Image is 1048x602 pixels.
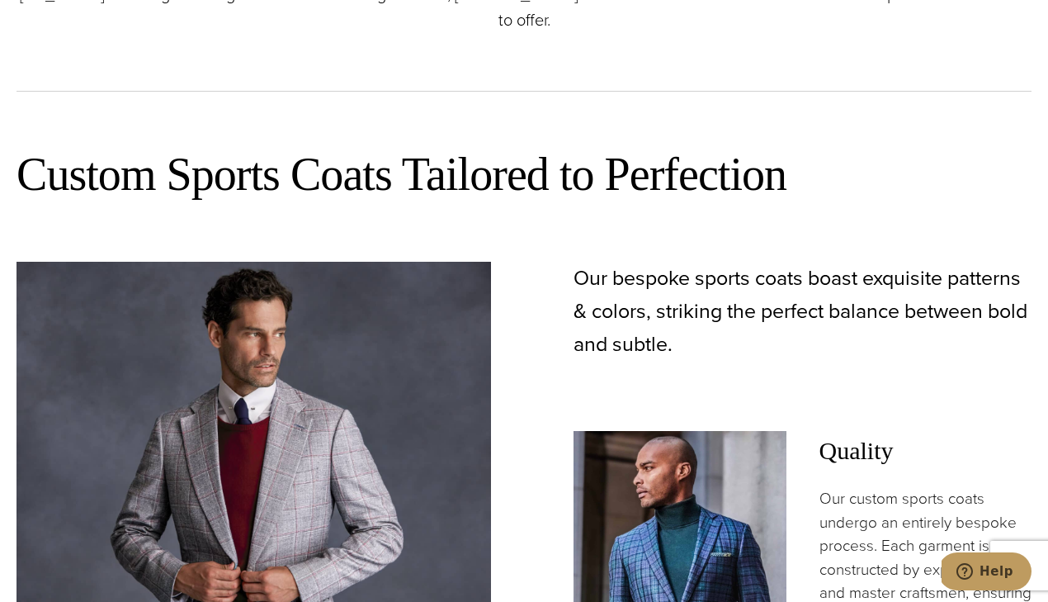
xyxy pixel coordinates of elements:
[17,145,1031,204] h2: Custom Sports Coats Tailored to Perfection
[942,552,1031,594] iframe: Opens a widget where you can chat to one of our agents
[819,431,1032,471] span: Quality
[574,262,1031,361] p: Our bespoke sports coats boast exquisite patterns & colors, striking the perfect balance between ...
